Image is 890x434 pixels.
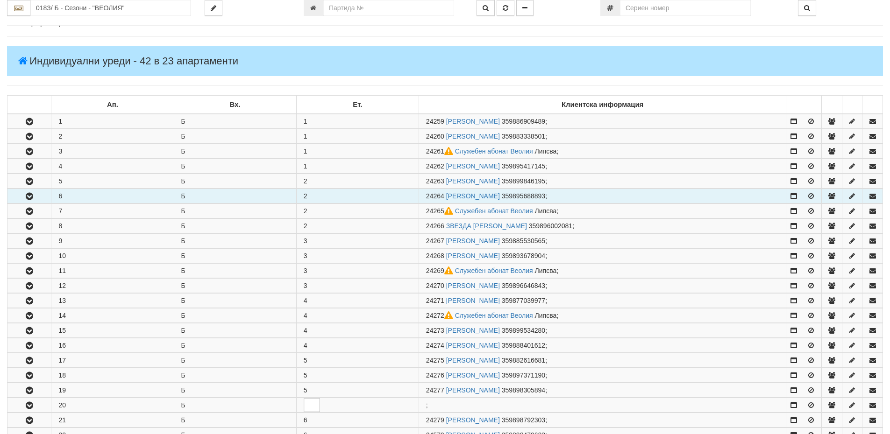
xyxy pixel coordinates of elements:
[446,282,500,289] a: [PERSON_NAME]
[51,189,174,203] td: 6
[426,371,444,379] span: Партида №
[446,371,500,379] a: [PERSON_NAME]
[455,312,533,319] a: Служебен абонат Веолия
[821,96,842,114] td: : No sort applied, sorting is disabled
[174,234,296,248] td: Б
[174,383,296,398] td: Б
[419,129,786,144] td: ;
[174,144,296,159] td: Б
[426,252,444,259] span: Партида №
[446,133,500,140] a: [PERSON_NAME]
[419,96,786,114] td: Клиентска информация: No sort applied, sorting is disabled
[419,114,786,129] td: ;
[51,323,174,338] td: 15
[304,371,307,379] span: 5
[174,338,296,353] td: Б
[426,162,444,170] span: Партида №
[446,177,500,185] a: [PERSON_NAME]
[842,96,862,114] td: : No sort applied, sorting is disabled
[174,398,296,413] td: Б
[304,416,307,424] span: 6
[801,96,822,114] td: : No sort applied, sorting is disabled
[446,252,500,259] a: [PERSON_NAME]
[51,308,174,323] td: 14
[426,118,444,125] span: Партида №
[174,159,296,174] td: Б
[419,413,786,427] td: ;
[419,174,786,189] td: ;
[174,308,296,323] td: Б
[502,177,545,185] span: 359899846195
[419,159,786,174] td: ;
[535,312,557,319] span: Липсва
[502,118,545,125] span: 359886909489
[426,177,444,185] span: Партида №
[419,398,786,413] td: ;
[304,147,307,155] span: 1
[51,383,174,398] td: 19
[51,234,174,248] td: 9
[502,342,545,349] span: 359888401612
[446,297,500,304] a: [PERSON_NAME]
[419,383,786,398] td: ;
[535,207,557,215] span: Липсва
[51,219,174,233] td: 8
[426,312,455,319] span: Партида №
[51,413,174,427] td: 21
[502,386,545,394] span: 359898305894
[426,147,455,155] span: Партида №
[174,323,296,338] td: Б
[426,192,444,200] span: Партида №
[304,118,307,125] span: 1
[304,177,307,185] span: 2
[446,327,500,334] a: [PERSON_NAME]
[174,204,296,218] td: Б
[304,222,307,230] span: 2
[296,96,419,114] td: Ет.: No sort applied, sorting is disabled
[174,249,296,263] td: Б
[786,96,801,114] td: : No sort applied, sorting is disabled
[419,353,786,368] td: ;
[51,398,174,413] td: 20
[562,101,643,108] b: Клиентска информация
[304,207,307,215] span: 2
[419,249,786,263] td: ;
[426,237,444,245] span: Партида №
[502,282,545,289] span: 359896646843
[304,282,307,289] span: 3
[446,386,500,394] a: [PERSON_NAME]
[51,96,174,114] td: Ап.: No sort applied, sorting is disabled
[174,219,296,233] td: Б
[529,222,572,230] span: 359896002081
[304,133,307,140] span: 1
[446,162,500,170] a: [PERSON_NAME]
[51,368,174,383] td: 18
[51,174,174,189] td: 5
[502,252,545,259] span: 359893678904
[419,279,786,293] td: ;
[7,96,51,114] td: : No sort applied, sorting is disabled
[419,338,786,353] td: ;
[446,342,500,349] a: [PERSON_NAME]
[304,267,307,274] span: 3
[174,129,296,144] td: Б
[419,323,786,338] td: ;
[304,252,307,259] span: 3
[419,189,786,203] td: ;
[51,159,174,174] td: 4
[426,207,455,215] span: Партида №
[304,162,307,170] span: 1
[426,357,444,364] span: Партида №
[502,237,545,245] span: 359885530565
[446,222,527,230] a: ЗВЕЗДА [PERSON_NAME]
[7,46,883,76] h4: Индивидуални уреди - 42 в 23 апартаменти
[502,192,545,200] span: 359895688893
[419,308,786,323] td: ;
[862,96,883,114] td: : No sort applied, sorting is disabled
[426,416,444,424] span: Партида №
[51,279,174,293] td: 12
[174,174,296,189] td: Б
[51,249,174,263] td: 10
[419,144,786,159] td: ;
[174,264,296,278] td: Б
